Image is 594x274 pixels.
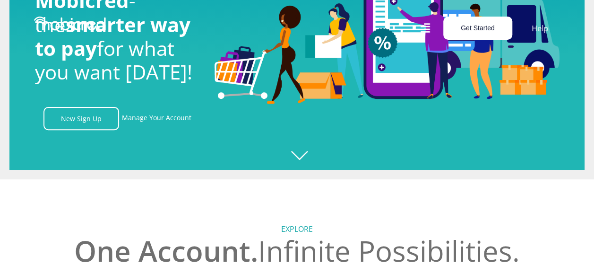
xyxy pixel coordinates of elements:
[35,234,560,268] h2: Infinite Possibilities.
[531,22,549,35] a: Help
[122,107,191,130] a: Manage Your Account
[34,17,106,31] img: Mobicred
[443,17,512,40] button: Get Started
[35,225,560,234] h5: Explore
[43,107,119,130] a: New Sign Up
[74,231,258,270] span: One Account.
